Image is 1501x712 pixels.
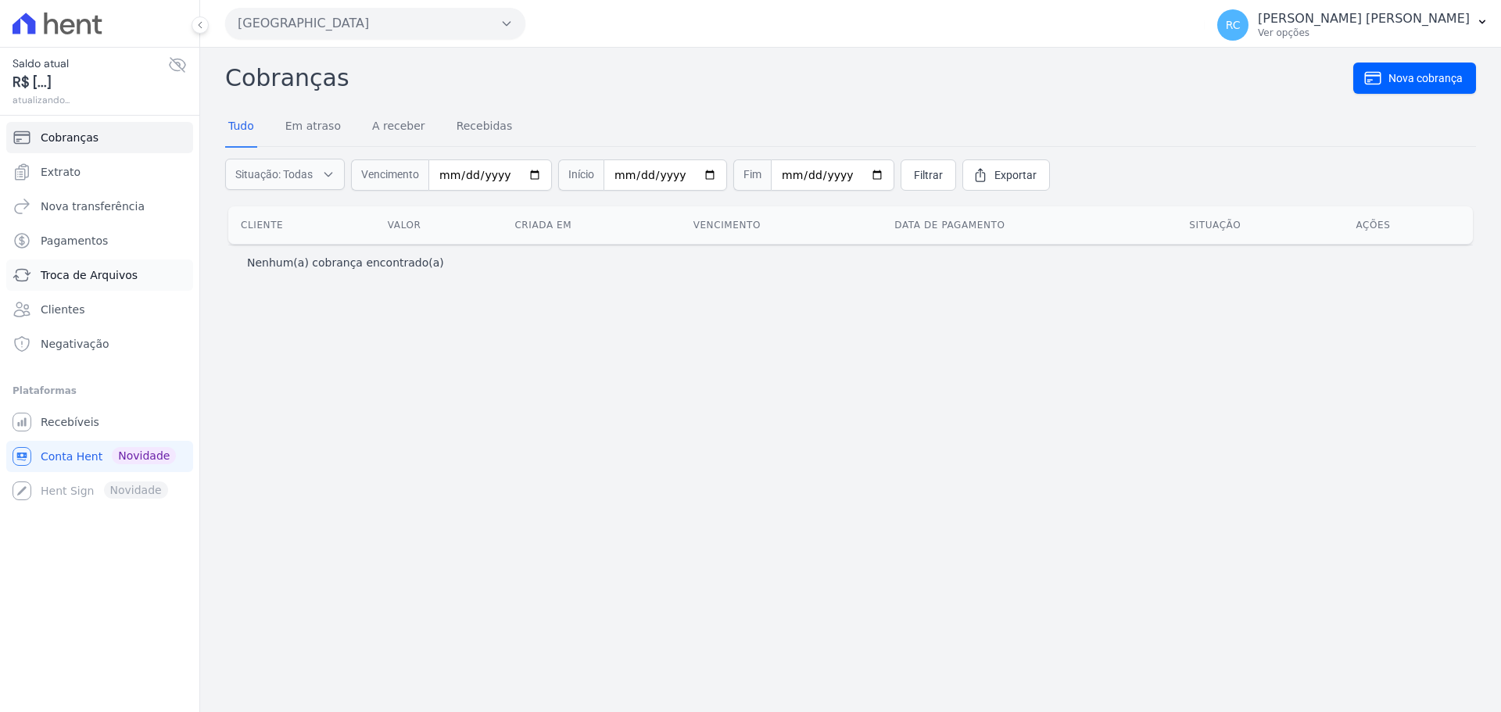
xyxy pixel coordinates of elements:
[1226,20,1241,30] span: RC
[1205,3,1501,47] button: RC [PERSON_NAME] [PERSON_NAME] Ver opções
[282,107,344,148] a: Em atraso
[41,414,99,430] span: Recebíveis
[502,206,680,244] th: Criada em
[41,449,102,464] span: Conta Hent
[962,159,1050,191] a: Exportar
[1258,11,1470,27] p: [PERSON_NAME] [PERSON_NAME]
[112,447,176,464] span: Novidade
[6,122,193,153] a: Cobranças
[901,159,956,191] a: Filtrar
[41,130,99,145] span: Cobranças
[41,233,108,249] span: Pagamentos
[1353,63,1476,94] a: Nova cobrança
[225,107,257,148] a: Tudo
[41,267,138,283] span: Troca de Arquivos
[41,336,109,352] span: Negativação
[1258,27,1470,39] p: Ver opções
[994,167,1037,183] span: Exportar
[351,159,428,191] span: Vencimento
[375,206,503,244] th: Valor
[6,225,193,256] a: Pagamentos
[235,166,313,182] span: Situação: Todas
[228,206,375,244] th: Cliente
[13,381,187,400] div: Plataformas
[882,206,1177,244] th: Data de pagamento
[6,156,193,188] a: Extrato
[681,206,883,244] th: Vencimento
[6,328,193,360] a: Negativação
[6,441,193,472] a: Conta Hent Novidade
[41,164,81,180] span: Extrato
[6,191,193,222] a: Nova transferência
[558,159,604,191] span: Início
[41,199,145,214] span: Nova transferência
[369,107,428,148] a: A receber
[225,8,525,39] button: [GEOGRAPHIC_DATA]
[914,167,943,183] span: Filtrar
[1177,206,1343,244] th: Situação
[453,107,516,148] a: Recebidas
[13,122,187,506] nav: Sidebar
[13,72,168,93] span: R$ [...]
[247,255,444,270] p: Nenhum(a) cobrança encontrado(a)
[41,302,84,317] span: Clientes
[6,259,193,291] a: Troca de Arquivos
[225,60,1353,95] h2: Cobranças
[225,159,345,190] button: Situação: Todas
[13,93,168,107] span: atualizando...
[6,294,193,325] a: Clientes
[733,159,771,191] span: Fim
[1388,70,1463,86] span: Nova cobrança
[13,55,168,72] span: Saldo atual
[6,406,193,438] a: Recebíveis
[1343,206,1473,244] th: Ações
